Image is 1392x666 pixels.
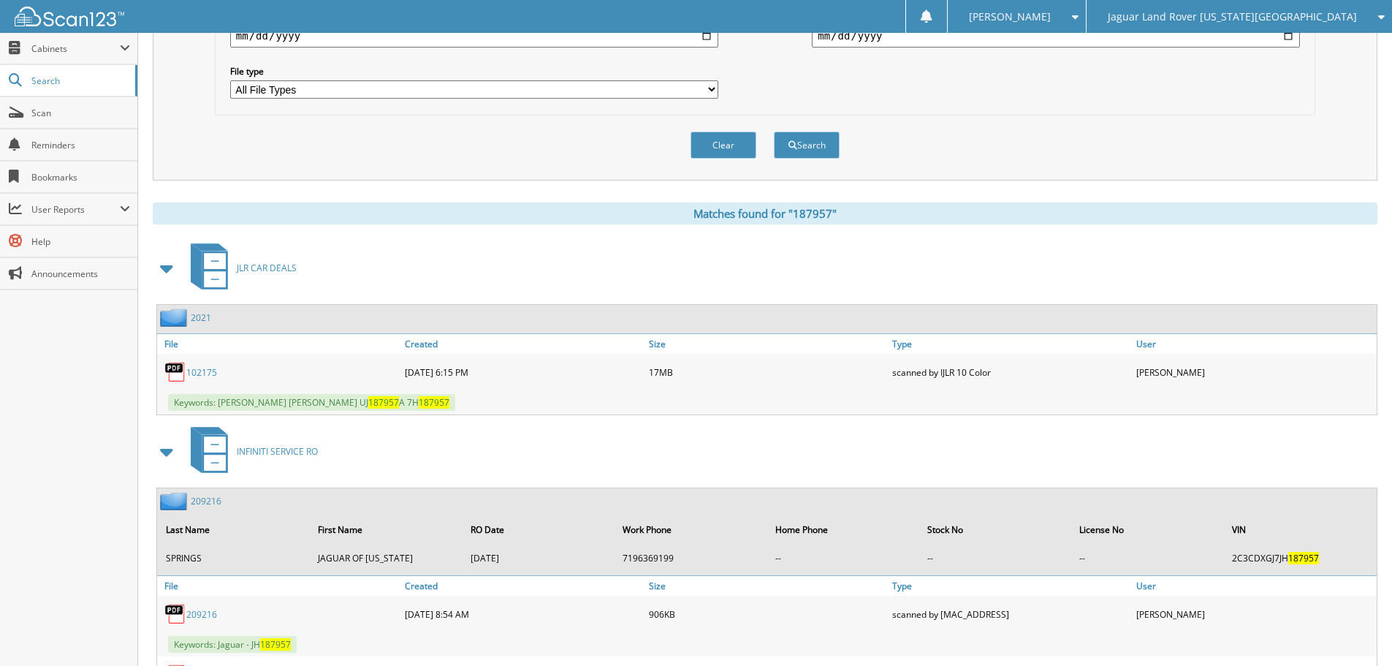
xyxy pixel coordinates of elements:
[164,361,186,383] img: PDF.png
[920,546,1070,570] td: --
[31,42,120,55] span: Cabinets
[889,576,1133,596] a: Type
[812,24,1300,48] input: end
[463,515,614,545] th: RO Date
[15,7,124,26] img: scan123-logo-white.svg
[691,132,756,159] button: Clear
[160,492,191,510] img: folder2.png
[768,546,919,570] td: --
[768,515,919,545] th: Home Phone
[31,139,130,151] span: Reminders
[159,546,309,570] td: SPRINGS
[1072,546,1222,570] td: --
[401,599,645,629] div: [DATE] 8:54 AM
[168,636,297,653] span: Keywords: Jaguar - JH
[401,576,645,596] a: Created
[889,599,1133,629] div: scanned by [MAC_ADDRESS]
[182,423,318,480] a: INFINITI SERVICE RO
[1225,515,1375,545] th: VIN
[260,638,291,651] span: 187957
[168,394,455,411] span: Keywords: [PERSON_NAME] [PERSON_NAME] UJ A 7H
[615,515,766,545] th: Work Phone
[159,515,309,545] th: Last Name
[237,262,297,274] span: JLR CAR DEALS
[191,495,221,507] a: 209216
[164,603,186,625] img: PDF.png
[615,546,766,570] td: 7196369199
[1108,12,1357,21] span: Jaguar Land Rover [US_STATE][GEOGRAPHIC_DATA]
[368,396,399,409] span: 187957
[186,366,217,379] a: 102175
[31,171,130,183] span: Bookmarks
[645,599,889,629] div: 906KB
[31,235,130,248] span: Help
[463,546,614,570] td: [DATE]
[401,357,645,387] div: [DATE] 6:15 PM
[31,268,130,280] span: Announcements
[157,576,401,596] a: File
[401,334,645,354] a: Created
[1133,576,1377,596] a: User
[160,309,191,327] img: folder2.png
[31,75,128,87] span: Search
[1133,357,1377,387] div: [PERSON_NAME]
[230,65,718,77] label: File type
[31,107,130,119] span: Scan
[889,334,1133,354] a: Type
[230,24,718,48] input: start
[191,311,211,324] a: 2021
[157,334,401,354] a: File
[1319,596,1392,666] iframe: Chat Widget
[1225,546,1375,570] td: 2C3CDXGJ7JH
[969,12,1051,21] span: [PERSON_NAME]
[889,357,1133,387] div: scanned by IJLR 10 Color
[182,239,297,297] a: JLR CAR DEALS
[311,515,461,545] th: First Name
[645,334,889,354] a: Size
[645,576,889,596] a: Size
[774,132,840,159] button: Search
[1288,552,1319,564] span: 187957
[1133,599,1377,629] div: [PERSON_NAME]
[31,203,120,216] span: User Reports
[153,203,1377,224] div: Matches found for "187957"
[186,608,217,621] a: 209216
[645,357,889,387] div: 17MB
[237,445,318,458] span: INFINITI SERVICE RO
[920,515,1070,545] th: Stock No
[419,396,449,409] span: 187957
[1133,334,1377,354] a: User
[311,546,461,570] td: JAGUAR OF [US_STATE]
[1072,515,1222,545] th: License No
